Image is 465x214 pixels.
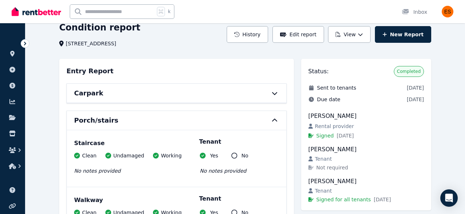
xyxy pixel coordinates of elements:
span: [DATE] [407,96,424,103]
div: [PERSON_NAME] [308,145,424,154]
img: Evangeline Samoilov [442,6,453,17]
span: Completed [397,69,421,74]
button: History [227,26,268,43]
button: Edit report [272,26,324,43]
h3: Status: [308,67,329,76]
span: Rental provider [315,123,354,130]
h1: Condition report [59,22,140,33]
span: Tenant [315,187,332,194]
h3: Entry Report [66,66,113,76]
div: [PERSON_NAME] [308,177,424,186]
div: Inbox [402,8,427,16]
span: [DATE] [407,84,424,91]
span: Not required [316,164,348,171]
img: RentBetter [12,6,61,17]
span: [DATE] [337,132,354,139]
div: Open Intercom Messenger [440,189,458,207]
div: [PERSON_NAME] [308,112,424,120]
span: Undamaged [113,152,144,159]
h6: Porch/stairs [74,115,118,125]
p: Tenant [199,137,221,146]
h6: Carpark [74,88,103,98]
span: Yes [210,152,218,159]
span: Tenant [315,155,332,162]
p: Tenant [199,194,221,203]
span: Signed for all tenants [316,196,371,203]
div: Walkway [74,196,279,205]
span: Due date [317,96,340,103]
span: No notes provided [200,168,246,174]
div: Staircase [74,139,279,148]
a: New Report [375,26,431,43]
span: Clean [82,152,97,159]
span: Working [161,152,182,159]
span: Sent to tenants [317,84,356,91]
span: Signed [316,132,334,139]
span: k [168,9,170,15]
span: No notes provided [74,168,121,174]
span: [STREET_ADDRESS] [66,40,116,47]
button: View [328,26,371,43]
span: No [242,152,248,159]
span: [DATE] [374,196,391,203]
